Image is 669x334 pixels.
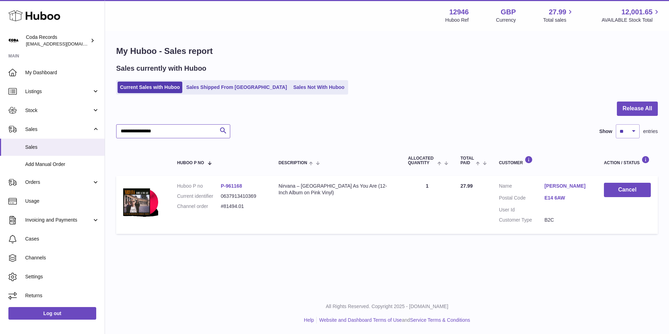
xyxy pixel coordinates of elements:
[8,307,96,320] a: Log out
[543,17,574,23] span: Total sales
[118,82,182,93] a: Current Sales with Huboo
[25,273,99,280] span: Settings
[177,161,204,165] span: Huboo P no
[601,7,661,23] a: 12,001.65 AVAILABLE Stock Total
[445,17,469,23] div: Huboo Ref
[25,217,92,223] span: Invoicing and Payments
[177,193,221,200] dt: Current identifier
[499,195,544,203] dt: Postal Code
[317,317,470,323] li: and
[25,292,99,299] span: Returns
[401,176,453,234] td: 1
[601,17,661,23] span: AVAILABLE Stock Total
[25,88,92,95] span: Listings
[123,183,158,221] img: 129461709670391.png
[177,203,221,210] dt: Channel order
[501,7,516,17] strong: GBP
[116,64,206,73] h2: Sales currently with Huboo
[544,217,590,223] dd: B2C
[549,7,566,17] span: 27.99
[8,35,19,46] img: internalAdmin-12946@internal.huboo.com
[499,183,544,191] dt: Name
[544,195,590,201] a: E14 6AW
[25,161,99,168] span: Add Manual Order
[279,183,394,196] div: Nirvana – [GEOGRAPHIC_DATA] As You Are (12-Inch Album on Pink Vinyl)
[25,144,99,151] span: Sales
[604,183,651,197] button: Cancel
[221,203,265,210] dd: #81494.01
[279,161,307,165] span: Description
[544,183,590,189] a: [PERSON_NAME]
[499,156,590,165] div: Customer
[617,102,658,116] button: Release All
[116,46,658,57] h1: My Huboo - Sales report
[25,107,92,114] span: Stock
[291,82,347,93] a: Sales Not With Huboo
[26,34,89,47] div: Coda Records
[643,128,658,135] span: entries
[496,17,516,23] div: Currency
[543,7,574,23] a: 27.99 Total sales
[25,255,99,261] span: Channels
[599,128,612,135] label: Show
[25,126,92,133] span: Sales
[111,303,663,310] p: All Rights Reserved. Copyright 2025 - [DOMAIN_NAME]
[621,7,653,17] span: 12,001.65
[499,207,544,213] dt: User Id
[184,82,289,93] a: Sales Shipped From [GEOGRAPHIC_DATA]
[460,156,474,165] span: Total paid
[26,41,103,47] span: [EMAIL_ADDRESS][DOMAIN_NAME]
[499,217,544,223] dt: Customer Type
[408,156,436,165] span: ALLOCATED Quantity
[25,179,92,186] span: Orders
[449,7,469,17] strong: 12946
[460,183,473,189] span: 27.99
[25,236,99,242] span: Cases
[25,198,99,204] span: Usage
[25,69,99,76] span: My Dashboard
[221,193,265,200] dd: 0637913410369
[304,317,314,323] a: Help
[604,156,651,165] div: Action / Status
[177,183,221,189] dt: Huboo P no
[410,317,470,323] a: Service Terms & Conditions
[319,317,402,323] a: Website and Dashboard Terms of Use
[221,183,242,189] a: P-961168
